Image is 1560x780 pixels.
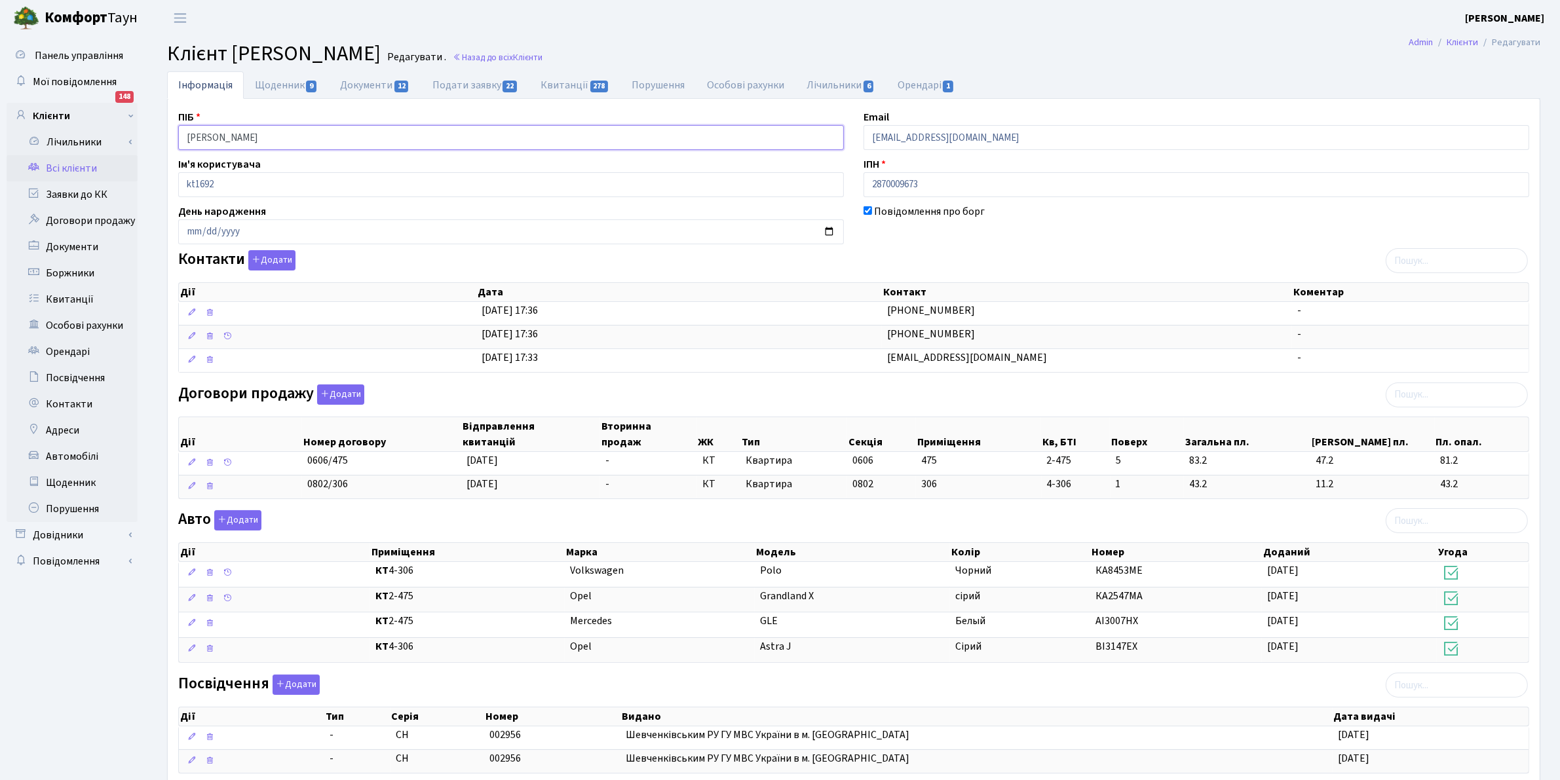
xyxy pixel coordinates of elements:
a: Панель управління [7,43,138,69]
a: Щоденник [244,71,329,99]
span: 0606/475 [307,453,348,468]
a: [PERSON_NAME] [1465,10,1544,26]
th: Дії [179,707,324,726]
a: Додати [314,382,364,405]
span: [DATE] [1338,728,1369,742]
span: Квартира [746,477,842,492]
th: Кв, БТІ [1041,417,1110,451]
th: Видано [620,707,1333,726]
a: Мої повідомлення148 [7,69,138,95]
th: Угода [1437,543,1529,561]
input: Пошук... [1386,248,1528,273]
button: Авто [214,510,261,530]
span: 11.2 [1316,477,1429,492]
span: Polo [760,563,782,578]
span: ВІ3147ЕХ [1095,639,1137,654]
span: - [1297,303,1301,318]
a: Клієнти [1447,35,1478,49]
a: Договори продажу [7,208,138,234]
span: 002956 [489,728,521,742]
span: AІ3007НХ [1095,614,1138,628]
span: Клієнти [513,51,542,64]
span: - [605,477,609,491]
span: [DATE] [1267,639,1299,654]
span: 1 [943,81,953,92]
span: Mercedes [570,614,612,628]
span: [DATE] 17:36 [482,303,538,318]
th: Колір [950,543,1090,561]
b: [PERSON_NAME] [1465,11,1544,26]
a: Порушення [7,496,138,522]
span: [PHONE_NUMBER] [887,327,975,341]
span: [DATE] [1267,589,1299,603]
span: КТ [702,453,735,468]
span: Мої повідомлення [33,75,117,89]
div: 148 [115,91,134,103]
th: Загальна пл. [1184,417,1310,451]
span: 2-475 [375,589,560,604]
span: - [330,751,385,766]
span: [DATE] 17:36 [482,327,538,341]
input: Пошук... [1386,382,1528,407]
th: Номер договору [302,417,461,451]
span: 4-306 [1047,477,1105,492]
th: Вторинна продаж [600,417,697,451]
label: День народження [178,204,266,219]
span: [DATE] [1338,751,1369,766]
button: Контакти [248,250,295,270]
th: Секція [847,417,916,451]
label: Авто [178,510,261,530]
span: 43.2 [1189,477,1305,492]
a: Квитанції [529,71,620,99]
li: Редагувати [1478,35,1540,50]
span: 2-475 [375,614,560,629]
th: Дії [179,543,370,561]
span: [EMAIL_ADDRESS][DOMAIN_NAME] [887,350,1047,365]
label: Email [864,109,889,125]
b: КТ [375,614,389,628]
span: 2-475 [1047,453,1105,468]
a: Орендарі [886,71,966,99]
a: Боржники [7,260,138,286]
button: Договори продажу [317,384,364,405]
a: Лічильники [796,71,886,99]
span: 002956 [489,751,521,766]
a: Додати [245,248,295,271]
span: [DATE] [1267,563,1299,578]
span: [DATE] [466,453,498,468]
label: Контакти [178,250,295,270]
label: ПІБ [178,109,200,125]
a: Квитанції [7,286,138,312]
input: Пошук... [1386,508,1528,533]
th: Тип [324,707,390,726]
span: Шевченківським РУ ГУ МВС України в м. [GEOGRAPHIC_DATA] [626,728,909,742]
th: Відправлення квитанцій [461,417,600,451]
img: logo.png [13,5,39,31]
th: Дії [179,283,476,301]
input: Пошук... [1386,673,1528,697]
span: Grandland X [760,589,814,603]
span: - [1297,350,1301,365]
button: Переключити навігацію [164,7,197,29]
b: Комфорт [45,7,107,28]
a: Додати [211,508,261,531]
span: 22 [503,81,517,92]
th: Контакт [882,283,1292,301]
th: Пл. опал. [1435,417,1529,451]
span: 278 [590,81,609,92]
a: Лічильники [15,129,138,155]
b: КТ [375,563,389,578]
b: КТ [375,589,389,603]
button: Посвідчення [273,675,320,695]
label: Повідомлення про борг [874,204,985,219]
span: 81.2 [1440,453,1523,468]
th: Номер [1090,543,1262,561]
th: Номер [484,707,620,726]
a: Інформація [167,71,244,99]
small: Редагувати . [385,51,446,64]
span: Astra J [760,639,791,654]
th: Тип [740,417,847,451]
th: Доданий [1262,543,1437,561]
span: [DATE] [466,477,498,491]
th: Дії [179,417,302,451]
